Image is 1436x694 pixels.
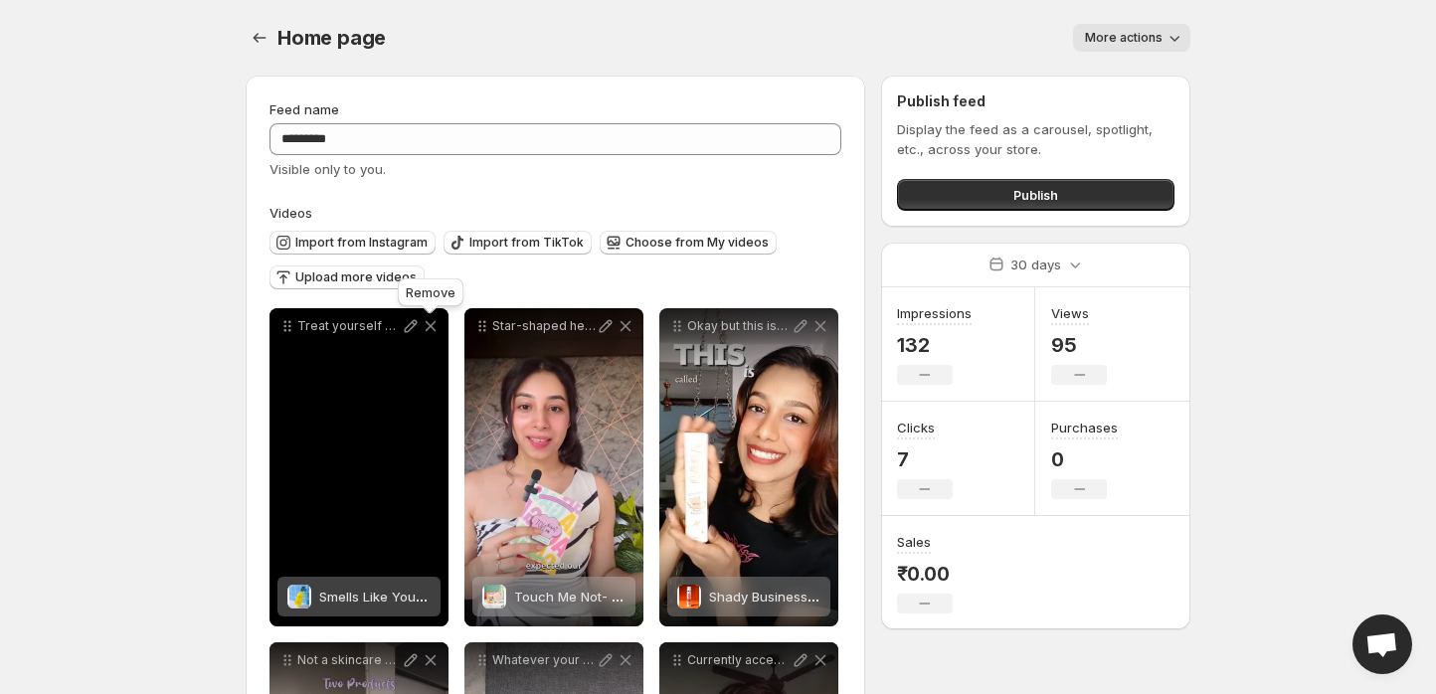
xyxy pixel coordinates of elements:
button: Choose from My videos [600,231,777,255]
button: Import from Instagram [269,231,436,255]
span: Shady Business- Matte SPF 50++++ [709,589,936,605]
p: 95 [1051,333,1107,357]
span: More actions [1085,30,1163,46]
span: Import from Instagram [295,235,428,251]
button: Upload more videos [269,265,425,289]
div: Okay but this isnt just another sunscreen Shady Business by ohsogaga is SPF 50 super matte no whi... [659,308,838,626]
span: Visible only to you. [269,161,386,177]
p: Not a skincare girlie Just a lazy girl who found two products that do the most SPF that doesnt gh... [297,652,401,668]
span: Home page [277,26,386,50]
p: 0 [1051,447,1118,471]
p: ₹0.00 [897,562,953,586]
span: Publish [1013,185,1058,205]
p: 132 [897,333,972,357]
span: Upload more videos [295,269,417,285]
span: Choose from My videos [626,235,769,251]
button: More actions [1073,24,1190,52]
p: Star-shaped heart-shaped pimple patches do look cute but are they really doing the job Thats the ... [492,318,596,334]
span: Videos [269,205,312,221]
p: Whatever your face needs we probably have it reels skincare skincarereels skincareproducts ohsoga... [492,652,596,668]
h3: Views [1051,303,1089,323]
a: Open chat [1352,614,1412,674]
p: 7 [897,447,953,471]
button: Import from TikTok [444,231,592,255]
p: Currently accepting compliments thanks to ohsogaga skin skincare hydration hydratingskincare skin... [687,652,791,668]
div: Star-shaped heart-shaped pimple patches do look cute but are they really doing the job Thats the ... [464,308,643,626]
h2: Publish feed [897,91,1174,111]
h3: Sales [897,532,931,552]
p: Treat yourself with the softest glowiest picks from the GAGA garden ohsogaga skincare skincareree... [297,318,401,334]
h3: Impressions [897,303,972,323]
h3: Purchases [1051,418,1118,437]
p: Display the feed as a carousel, spotlight, etc., across your store. [897,119,1174,159]
p: 30 days [1010,255,1061,274]
h3: Clicks [897,418,935,437]
span: Import from TikTok [469,235,584,251]
span: Feed name [269,101,339,117]
span: Smells Like You Care (body wash) [319,589,532,605]
button: Publish [897,179,1174,211]
div: Treat yourself with the softest glowiest picks from the GAGA garden ohsogaga skincare skincareree... [269,308,449,626]
p: Okay but this isnt just another sunscreen Shady Business by ohsogaga is SPF 50 super matte no whi... [687,318,791,334]
span: Touch Me Not- Pimple Patches [514,589,707,605]
button: Settings [246,24,273,52]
